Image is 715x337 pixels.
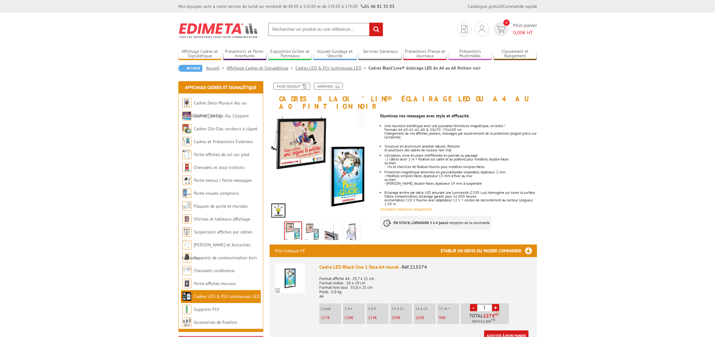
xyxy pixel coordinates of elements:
div: Cadre LED Black'line 1 face A4 mural - [319,263,531,271]
a: Porte-affiches de sol sur pied [194,152,249,157]
a: Porte-menus / Porte-messages [194,177,252,183]
span: 98 [439,315,443,320]
a: Cadres Deco Muraux Alu ou [GEOGRAPHIC_DATA] [182,100,247,119]
img: Porte-affiches de sol sur pied [182,150,192,159]
h1: Cadres Black’Line® éclairage LED du A4 au A0 finition noir [265,83,542,110]
img: Chevalets et stop trottoirs [182,163,192,172]
img: affichage_lumineux_215574_1.gif [305,223,320,242]
img: Plaques de porte et murales [182,201,192,211]
a: Présentoirs et Porte-brochures [223,49,267,59]
img: devis rapide [496,25,506,33]
img: Cadres LED & PLV lumineuses LED [182,292,192,301]
div: Faible consommation, éclairage garanti pour 16 000 heures. [384,194,537,198]
span: 127 [483,313,492,318]
h3: Etablir un devis ou passer commande [441,244,537,257]
img: 215564_cadre_ouverture_magnetique_mural_suspendu.gif [344,223,359,242]
p: 25 et + [439,306,459,311]
a: Porte-visuels comptoirs [194,190,239,196]
span: € HT [513,29,537,36]
span: Soit € [472,319,496,324]
img: Cadres Deco Muraux Alu ou Bois [182,98,192,108]
strong: 01 46 81 33 03 [361,3,394,9]
a: Vitrines et tableaux affichage [194,216,250,222]
p: € [344,316,365,320]
span: 0 [503,20,510,26]
img: affichage_lumineux_215574_1.jpg [270,113,376,219]
a: Plaques de porte et murales [194,203,248,209]
img: Vitrines et tableaux affichage [182,214,192,224]
img: Chevalets conférence [182,266,192,275]
a: Cadres LED & PLV lumineuses LED [295,65,368,71]
p: à réception de la commande [380,216,491,230]
span: 0,00 [513,29,523,36]
a: devis rapide 0 Mon panier 0,00€ HT [492,22,537,36]
span: € [492,313,495,318]
a: Imprimer [314,83,343,90]
img: Cadre LED Black'line 1 face A4 mural [275,263,305,293]
a: Chevalets conférence [194,268,234,273]
p: € [415,316,436,320]
div: Nos équipes sont à votre service du lundi au vendredi de 8h30 à 12h30 et de 13h30 à 17h30 [178,3,394,9]
a: Retour [178,65,202,72]
div: - [PERSON_NAME] double-faces, épaisseur 19 mm à suspendre [384,182,537,185]
p: € [392,316,412,320]
img: Suspension affiches par câbles [182,227,192,237]
a: Présentoirs Multimédia [449,49,492,59]
div: ou bien [384,178,537,182]
img: Porte-menus / Porte-messages [182,176,192,185]
span: 152,40 [479,319,489,324]
p: € [368,316,388,320]
div: Eclairage arrière par dalle LED assurant une luminosité (2200 Lux) homogène sur toute la surface. [384,191,537,194]
img: Edimeta [178,19,259,42]
li: Cadres Black’Line® éclairage LED du A4 au A0 finition noir [368,65,481,71]
p: € [321,316,341,320]
img: affichage_lumineux_215574_1.jpg [285,222,301,242]
p: - Vis et chevilles de fixation fournis pour modèles simples-faces. [384,165,537,169]
a: Commande rapide [503,3,537,9]
img: Cadres et Présentoirs Extérieur [182,137,192,146]
p: 10 à 15 [392,306,412,311]
a: Accueil [206,65,226,71]
a: Affichage Cadres et Signalétique [185,85,256,90]
p: € [439,316,459,320]
img: devis rapide [461,25,467,33]
a: Supports PLV [194,306,219,312]
div: Formats A4-A3-A2-A1-A0 & 50x70 - 70x100 cm [384,128,537,132]
a: Affichage Cadres et Signalétique [226,65,295,71]
p: Prix indiqué HT [275,244,305,257]
a: Accessoires de fixation [194,319,237,325]
a: Fiche produit [273,83,310,90]
span: 120 [344,315,351,320]
a: Affichage Cadres et Signalétique [178,49,222,59]
a: Supports de communication bois [194,255,257,261]
a: Cadres Clic-Clac Alu Clippant [194,113,249,119]
div: Changement de vos affiches, posters, messages par soulèvement de la protection (onglet prévu sur ... [384,132,537,139]
p: Total [462,313,509,324]
span: 103 [415,315,422,320]
p: L'unité [321,306,341,311]
a: Porte-affiches muraux [194,281,236,286]
a: - [470,304,477,311]
a: Catalogue gratuit [468,3,502,9]
p: ou bien [384,161,537,165]
span: 114 [368,315,375,320]
input: Rechercher un produit ou une référence... [268,23,383,36]
span: Réf.215574 [402,264,427,270]
p: Utilisation, mise en place indifférente en portrait ou paysage [384,154,537,157]
a: Cadres et Présentoirs Extérieur [194,139,253,144]
div: - Modèles simples-faces, épaisseur 13 mm à fixer au mur [384,174,537,178]
span: Mon panier [513,22,537,36]
sup: HT [495,312,499,317]
a: Accueil Guidage et Sécurité [313,49,357,59]
div: et pourtours des cadres de couleur noir mat [384,148,537,152]
strong: Illuminez vos messages avec style et efficacité. [380,113,470,119]
p: 5 à 9 [368,306,388,311]
a: Présentoirs Presse et Journaux [403,49,447,59]
img: Porte-affiches muraux [182,279,192,288]
span: 109 [392,315,398,320]
img: Porte-visuels comptoirs [182,188,192,198]
img: Cadres Clic-Clac couleurs à clapet [182,124,192,133]
a: Services Généraux [358,49,402,59]
a: [PERSON_NAME] et Accroches tableaux [182,242,250,261]
span: 127 [321,315,327,320]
